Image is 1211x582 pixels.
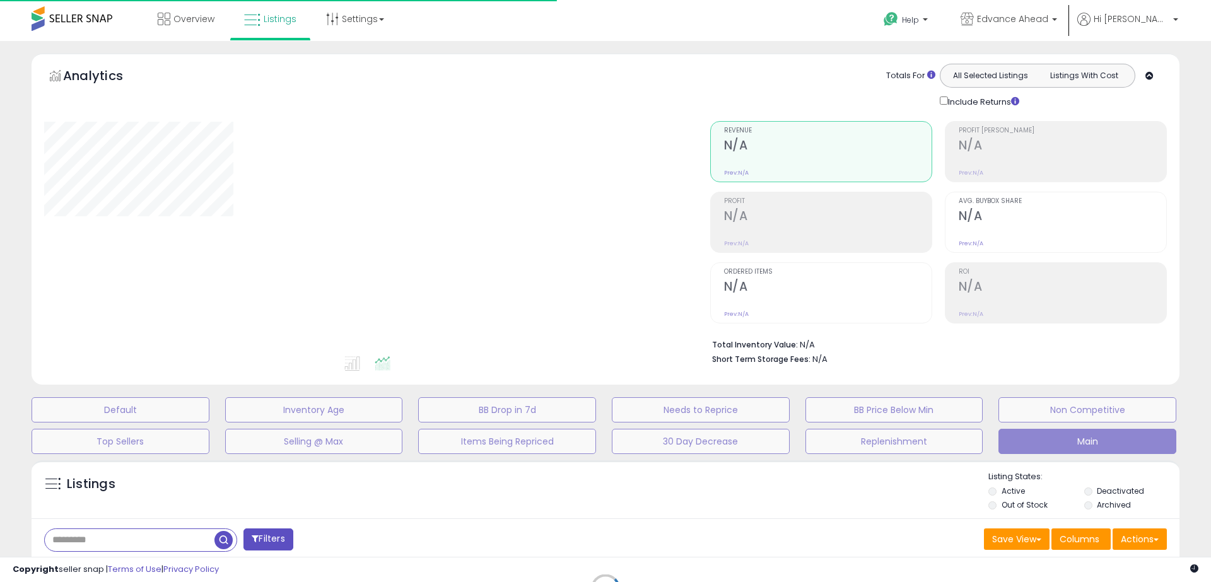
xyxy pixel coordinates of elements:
h2: N/A [959,209,1166,226]
span: Help [902,15,919,25]
span: Revenue [724,127,932,134]
div: Totals For [886,70,935,82]
i: Get Help [883,11,899,27]
a: Help [874,2,940,41]
small: Prev: N/A [724,240,749,247]
span: Ordered Items [724,269,932,276]
h2: N/A [724,279,932,296]
span: Profit [PERSON_NAME] [959,127,1166,134]
span: Avg. Buybox Share [959,198,1166,205]
h2: N/A [959,138,1166,155]
span: Hi [PERSON_NAME] [1094,13,1169,25]
small: Prev: N/A [959,169,983,177]
button: BB Price Below Min [805,397,983,422]
a: Hi [PERSON_NAME] [1077,13,1178,41]
button: Items Being Repriced [418,429,596,454]
strong: Copyright [13,563,59,575]
button: BB Drop in 7d [418,397,596,422]
span: N/A [812,353,828,365]
button: Selling @ Max [225,429,403,454]
h5: Analytics [63,67,148,88]
span: Listings [264,13,296,25]
small: Prev: N/A [724,169,749,177]
b: Short Term Storage Fees: [712,354,810,364]
button: Top Sellers [32,429,209,454]
small: Prev: N/A [959,310,983,318]
button: Main [998,429,1176,454]
li: N/A [712,336,1157,351]
small: Prev: N/A [959,240,983,247]
small: Prev: N/A [724,310,749,318]
button: Replenishment [805,429,983,454]
button: Listings With Cost [1037,67,1131,84]
button: Needs to Reprice [612,397,790,422]
span: Edvance Ahead [977,13,1048,25]
span: Overview [173,13,214,25]
button: All Selected Listings [944,67,1038,84]
div: Include Returns [930,94,1034,108]
button: 30 Day Decrease [612,429,790,454]
b: Total Inventory Value: [712,339,798,350]
div: seller snap | | [13,564,219,576]
span: ROI [959,269,1166,276]
button: Inventory Age [225,397,403,422]
h2: N/A [959,279,1166,296]
h2: N/A [724,138,932,155]
span: Profit [724,198,932,205]
button: Default [32,397,209,422]
h2: N/A [724,209,932,226]
button: Non Competitive [998,397,1176,422]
